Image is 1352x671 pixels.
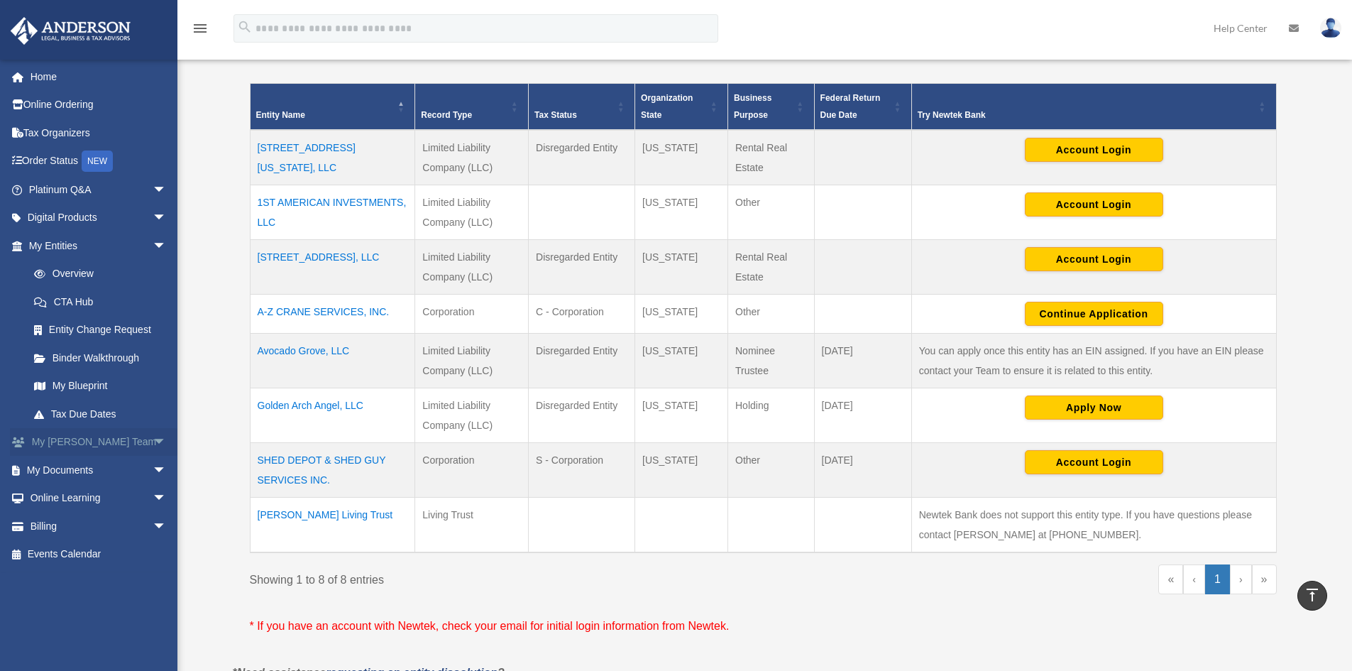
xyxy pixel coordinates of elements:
[1230,564,1252,594] a: Next
[1252,564,1277,594] a: Last
[415,443,529,498] td: Corporation
[529,443,635,498] td: S - Corporation
[20,288,181,316] a: CTA Hub
[1205,564,1230,594] a: 1
[1297,581,1327,611] a: vertical_align_top
[153,456,181,485] span: arrow_drop_down
[10,204,188,232] a: Digital Productsarrow_drop_down
[1158,564,1183,594] a: First
[20,372,181,400] a: My Blueprint
[153,484,181,513] span: arrow_drop_down
[635,443,728,498] td: [US_STATE]
[250,443,415,498] td: SHED DEPOT & SHED GUY SERVICES INC.
[421,110,472,120] span: Record Type
[10,91,188,119] a: Online Ordering
[415,240,529,295] td: Limited Liability Company (LLC)
[192,25,209,37] a: menu
[415,130,529,185] td: Limited Liability Company (LLC)
[10,175,188,204] a: Platinum Q&Aarrow_drop_down
[10,147,188,176] a: Order StatusNEW
[1025,395,1163,420] button: Apply Now
[415,295,529,334] td: Corporation
[728,240,815,295] td: Rental Real Estate
[728,84,815,131] th: Business Purpose: Activate to sort
[635,334,728,388] td: [US_STATE]
[6,17,135,45] img: Anderson Advisors Platinum Portal
[153,175,181,204] span: arrow_drop_down
[814,388,911,443] td: [DATE]
[641,93,693,120] span: Organization State
[635,185,728,240] td: [US_STATE]
[10,540,188,569] a: Events Calendar
[153,428,181,457] span: arrow_drop_down
[250,498,415,553] td: [PERSON_NAME] Living Trust
[10,512,188,540] a: Billingarrow_drop_down
[1025,138,1163,162] button: Account Login
[814,334,911,388] td: [DATE]
[237,19,253,35] i: search
[153,512,181,541] span: arrow_drop_down
[728,388,815,443] td: Holding
[1025,456,1163,467] a: Account Login
[256,110,305,120] span: Entity Name
[529,295,635,334] td: C - Corporation
[1025,302,1163,326] button: Continue Application
[1183,564,1205,594] a: Previous
[728,295,815,334] td: Other
[728,443,815,498] td: Other
[250,564,753,590] div: Showing 1 to 8 of 8 entries
[415,185,529,240] td: Limited Liability Company (LLC)
[734,93,771,120] span: Business Purpose
[911,498,1276,553] td: Newtek Bank does not support this entity type. If you have questions please contact [PERSON_NAME]...
[1025,450,1163,474] button: Account Login
[82,151,113,172] div: NEW
[1025,253,1163,264] a: Account Login
[814,84,911,131] th: Federal Return Due Date: Activate to sort
[529,240,635,295] td: Disregarded Entity
[153,231,181,261] span: arrow_drop_down
[250,616,1277,636] p: * If you have an account with Newtek, check your email for initial login information from Newtek.
[1025,192,1163,217] button: Account Login
[728,130,815,185] td: Rental Real Estate
[20,400,181,428] a: Tax Due Dates
[814,443,911,498] td: [DATE]
[250,240,415,295] td: [STREET_ADDRESS], LLC
[20,260,174,288] a: Overview
[415,388,529,443] td: Limited Liability Company (LLC)
[20,344,181,372] a: Binder Walkthrough
[250,130,415,185] td: [STREET_ADDRESS][US_STATE], LLC
[1025,143,1163,155] a: Account Login
[10,231,181,260] a: My Entitiesarrow_drop_down
[529,334,635,388] td: Disregarded Entity
[534,110,577,120] span: Tax Status
[250,388,415,443] td: Golden Arch Angel, LLC
[250,295,415,334] td: A-Z CRANE SERVICES, INC.
[529,84,635,131] th: Tax Status: Activate to sort
[635,84,728,131] th: Organization State: Activate to sort
[415,84,529,131] th: Record Type: Activate to sort
[192,20,209,37] i: menu
[911,334,1276,388] td: You can apply once this entity has an EIN assigned. If you have an EIN please contact your Team t...
[1025,198,1163,209] a: Account Login
[635,295,728,334] td: [US_STATE]
[820,93,881,120] span: Federal Return Due Date
[20,316,181,344] a: Entity Change Request
[250,334,415,388] td: Avocado Grove, LLC
[728,334,815,388] td: Nominee Trustee
[1320,18,1341,38] img: User Pic
[529,388,635,443] td: Disregarded Entity
[250,84,415,131] th: Entity Name: Activate to invert sorting
[10,484,188,513] a: Online Learningarrow_drop_down
[10,62,188,91] a: Home
[529,130,635,185] td: Disregarded Entity
[918,107,1255,124] div: Try Newtek Bank
[635,130,728,185] td: [US_STATE]
[250,185,415,240] td: 1ST AMERICAN INVESTMENTS, LLC
[911,84,1276,131] th: Try Newtek Bank : Activate to sort
[415,498,529,553] td: Living Trust
[10,119,188,147] a: Tax Organizers
[415,334,529,388] td: Limited Liability Company (LLC)
[153,204,181,233] span: arrow_drop_down
[10,456,188,484] a: My Documentsarrow_drop_down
